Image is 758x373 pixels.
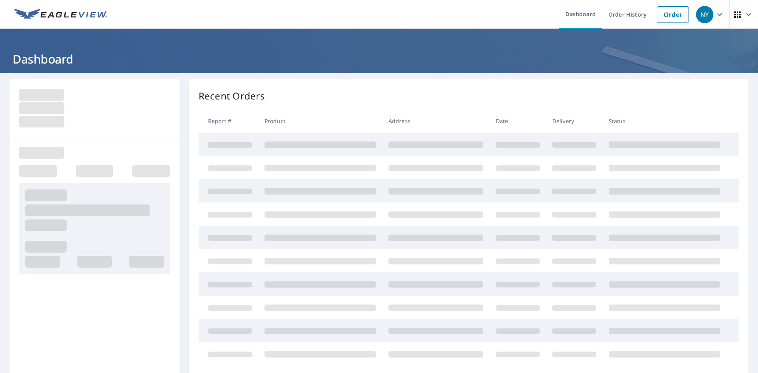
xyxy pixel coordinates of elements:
th: Address [382,109,490,133]
h1: Dashboard [9,51,749,67]
th: Date [490,109,546,133]
a: Order [657,6,689,23]
div: NY [696,6,713,23]
th: Status [602,109,726,133]
img: EV Logo [14,9,107,21]
th: Delivery [546,109,602,133]
th: Report # [199,109,258,133]
p: Recent Orders [199,89,265,103]
th: Product [258,109,382,133]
